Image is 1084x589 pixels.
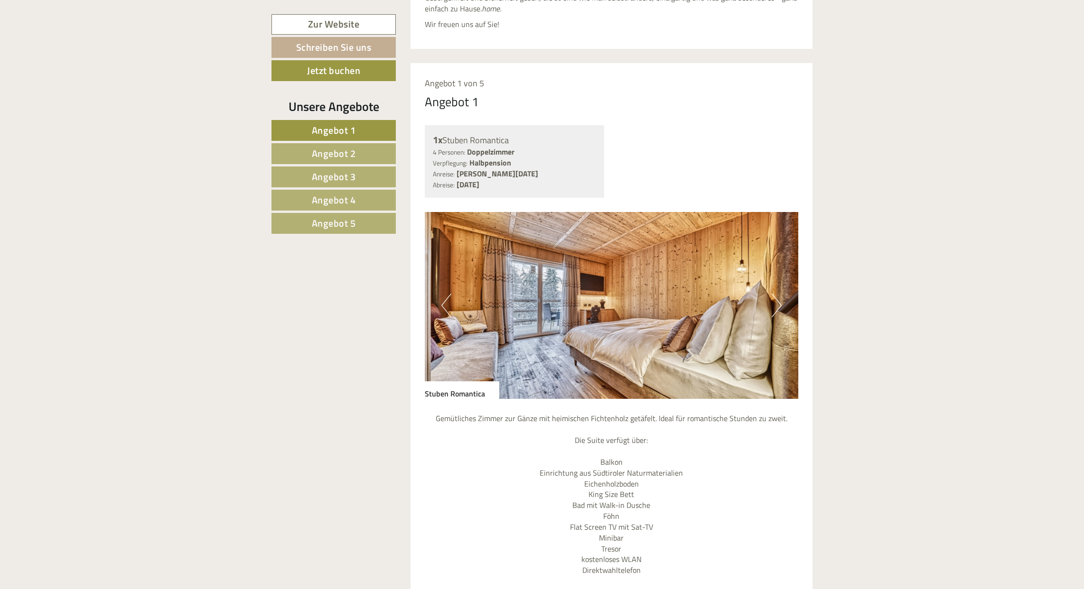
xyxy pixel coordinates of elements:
[425,93,479,110] div: Angebot 1
[14,46,147,53] small: 09:43
[312,216,356,230] span: Angebot 5
[457,179,479,190] b: [DATE]
[7,26,151,55] div: Guten Tag, wie können wir Ihnen helfen?
[14,28,147,35] div: [GEOGRAPHIC_DATA]
[312,146,356,161] span: Angebot 2
[271,37,396,58] a: Schreiben Sie uns
[482,3,501,14] em: home.
[433,133,597,147] div: Stuben Romantica
[271,60,396,81] a: Jetzt buchen
[467,146,514,157] b: Doppelzimmer
[271,14,396,35] a: Zur Website
[425,212,799,399] img: image
[469,157,511,168] b: Halbpension
[312,193,356,207] span: Angebot 4
[433,132,442,147] b: 1x
[457,168,538,179] b: [PERSON_NAME][DATE]
[313,246,374,267] button: Senden
[425,19,799,30] p: Wir freuen uns auf Sie!
[433,158,467,168] small: Verpflegung:
[312,169,356,184] span: Angebot 3
[433,169,455,179] small: Anreise:
[312,123,356,138] span: Angebot 1
[441,294,451,317] button: Previous
[425,77,484,90] span: Angebot 1 von 5
[772,294,782,317] button: Next
[425,381,499,399] div: Stuben Romantica
[433,180,455,190] small: Abreise:
[433,147,465,157] small: 4 Personen:
[271,98,396,115] div: Unsere Angebote
[170,7,204,23] div: [DATE]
